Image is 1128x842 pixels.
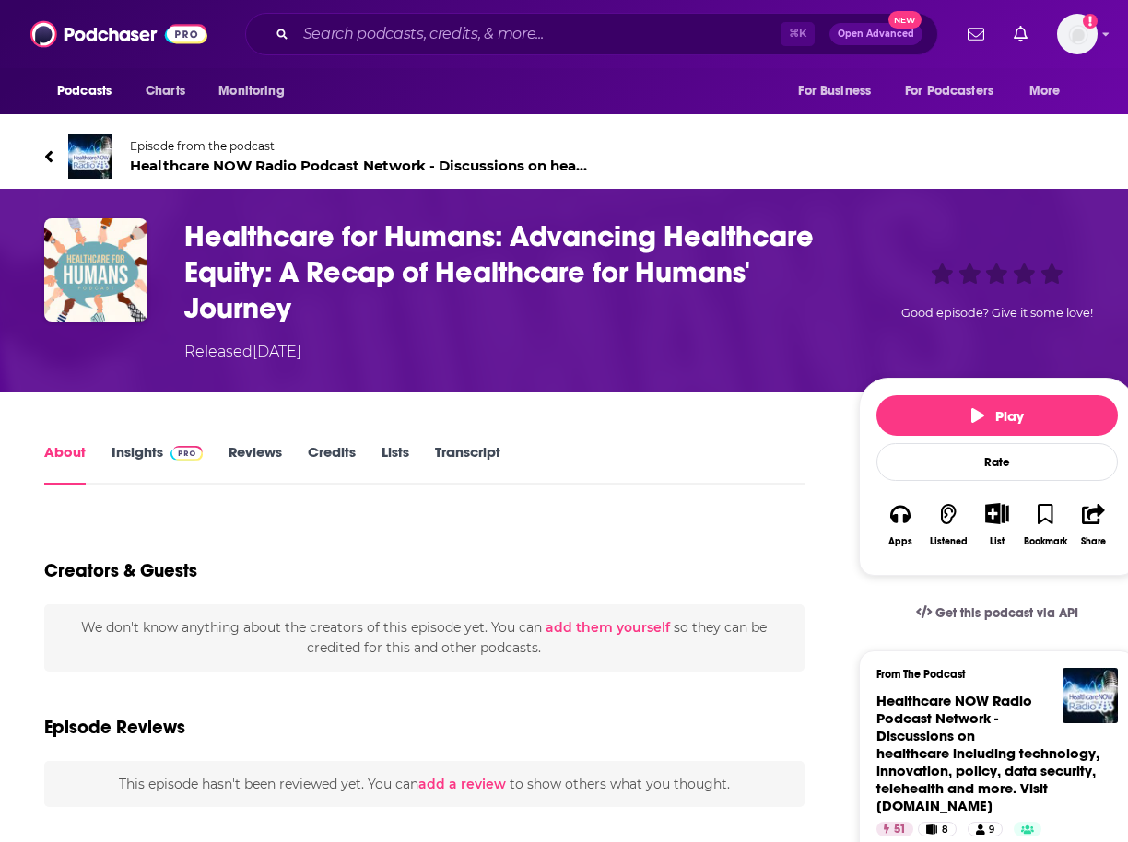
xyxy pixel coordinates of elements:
[30,17,207,52] img: Podchaser - Follow, Share and Rate Podcasts
[781,22,815,46] span: ⌘ K
[968,822,1003,836] a: 9
[546,620,670,635] button: add them yourself
[973,491,1021,558] div: Show More ButtonList
[296,19,781,49] input: Search podcasts, credits, & more...
[44,559,197,582] h2: Creators & Guests
[1021,491,1069,558] button: Bookmark
[130,139,590,153] span: Episode from the podcast
[418,774,506,794] button: add a review
[134,74,196,109] a: Charts
[1016,74,1084,109] button: open menu
[942,821,948,839] span: 8
[308,443,356,485] a: Credits
[229,443,282,485] a: Reviews
[184,341,301,363] div: Released [DATE]
[888,11,922,29] span: New
[918,822,957,836] a: 8
[798,78,871,104] span: For Business
[935,605,1078,621] span: Get this podcast via API
[990,535,1005,547] div: List
[44,218,147,322] img: Healthcare for Humans: Advancing Healthcare Equity: A Recap of Healthcare for Humans' Journey
[1029,78,1061,104] span: More
[893,74,1020,109] button: open menu
[382,443,409,485] a: Lists
[1081,536,1106,547] div: Share
[44,716,185,739] h3: Episode Reviews
[1057,14,1098,54] img: User Profile
[1083,14,1098,29] svg: Add a profile image
[1070,491,1118,558] button: Share
[1024,536,1067,547] div: Bookmark
[44,74,135,109] button: open menu
[1006,18,1035,50] a: Show notifications dropdown
[905,78,993,104] span: For Podcasters
[930,536,968,547] div: Listened
[68,134,112,179] img: Healthcare NOW Radio Podcast Network - Discussions on healthcare including technology, innovation...
[888,536,912,547] div: Apps
[901,306,1093,320] span: Good episode? Give it some love!
[971,407,1024,425] span: Play
[1057,14,1098,54] span: Logged in as patiencebaldacci
[876,491,924,558] button: Apps
[960,18,992,50] a: Show notifications dropdown
[876,443,1118,481] div: Rate
[1063,668,1118,723] img: Healthcare NOW Radio Podcast Network - Discussions on healthcare including technology, innovation...
[876,822,913,836] a: 51
[119,776,730,792] span: This episode hasn't been reviewed yet. You can to show others what you thought.
[876,395,1118,436] button: Play
[924,491,972,558] button: Listened
[435,443,500,485] a: Transcript
[838,29,914,39] span: Open Advanced
[112,443,203,485] a: InsightsPodchaser Pro
[901,591,1093,636] a: Get this podcast via API
[894,821,906,839] span: 51
[130,157,590,174] span: Healthcare NOW Radio Podcast Network - Discussions on healthcare including technology, innovation...
[57,78,112,104] span: Podcasts
[785,74,894,109] button: open menu
[146,78,185,104] span: Charts
[44,443,86,485] a: About
[1057,14,1098,54] button: Show profile menu
[170,446,203,461] img: Podchaser Pro
[989,821,994,839] span: 9
[978,503,1016,523] button: Show More Button
[876,668,1103,681] h3: From The Podcast
[184,218,829,326] h1: Healthcare for Humans: Advancing Healthcare Equity: A Recap of Healthcare for Humans' Journey
[876,692,1099,814] a: Healthcare NOW Radio Podcast Network - Discussions on healthcare including technology, innovation...
[245,13,938,55] div: Search podcasts, credits, & more...
[44,134,590,179] a: Healthcare NOW Radio Podcast Network - Discussions on healthcare including technology, innovation...
[218,78,284,104] span: Monitoring
[829,23,922,45] button: Open AdvancedNew
[81,619,767,656] span: We don't know anything about the creators of this episode yet . You can so they can be credited f...
[206,74,308,109] button: open menu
